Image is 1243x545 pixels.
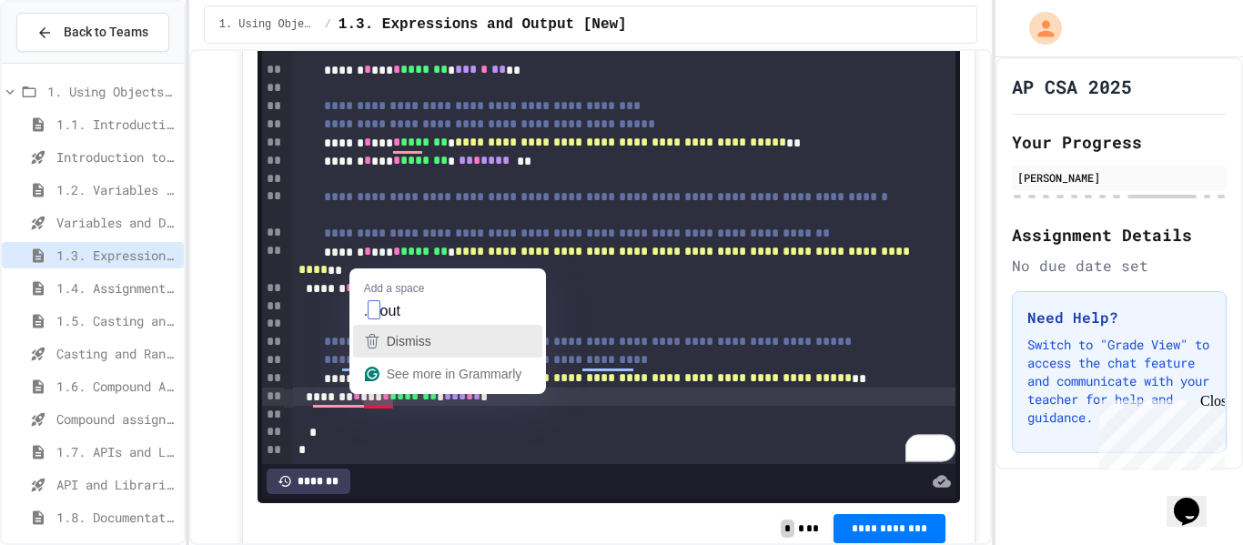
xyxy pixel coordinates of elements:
[7,7,126,116] div: Chat with us now!Close
[1010,7,1066,49] div: My Account
[219,17,318,32] span: 1. Using Objects and Methods
[56,442,177,461] span: 1.7. APIs and Libraries
[1012,129,1227,155] h2: Your Progress
[47,82,177,101] span: 1. Using Objects and Methods
[1027,307,1211,328] h3: Need Help?
[1027,336,1211,427] p: Switch to "Grade View" to access the chat feature and communicate with your teacher for help and ...
[1167,472,1225,527] iframe: chat widget
[56,115,177,134] span: 1.1. Introduction to Algorithms, Programming, and Compilers
[56,409,177,429] span: Compound assignment operators - Quiz
[56,213,177,232] span: Variables and Data Types - Quiz
[1092,393,1225,470] iframe: chat widget
[64,23,148,42] span: Back to Teams
[56,246,177,265] span: 1.3. Expressions and Output [New]
[16,13,169,52] button: Back to Teams
[1017,169,1221,186] div: [PERSON_NAME]
[339,14,627,35] span: 1.3. Expressions and Output [New]
[325,17,331,32] span: /
[1012,222,1227,247] h2: Assignment Details
[56,344,177,363] span: Casting and Ranges of variables - Quiz
[56,377,177,396] span: 1.6. Compound Assignment Operators
[56,311,177,330] span: 1.5. Casting and Ranges of Values
[56,180,177,199] span: 1.2. Variables and Data Types
[56,475,177,494] span: API and Libraries - Topic 1.7
[1012,255,1227,277] div: No due date set
[56,147,177,167] span: Introduction to Algorithms, Programming, and Compilers
[56,508,177,527] span: 1.8. Documentation with Comments and Preconditions
[56,278,177,298] span: 1.4. Assignment and Input
[1012,74,1132,99] h1: AP CSA 2025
